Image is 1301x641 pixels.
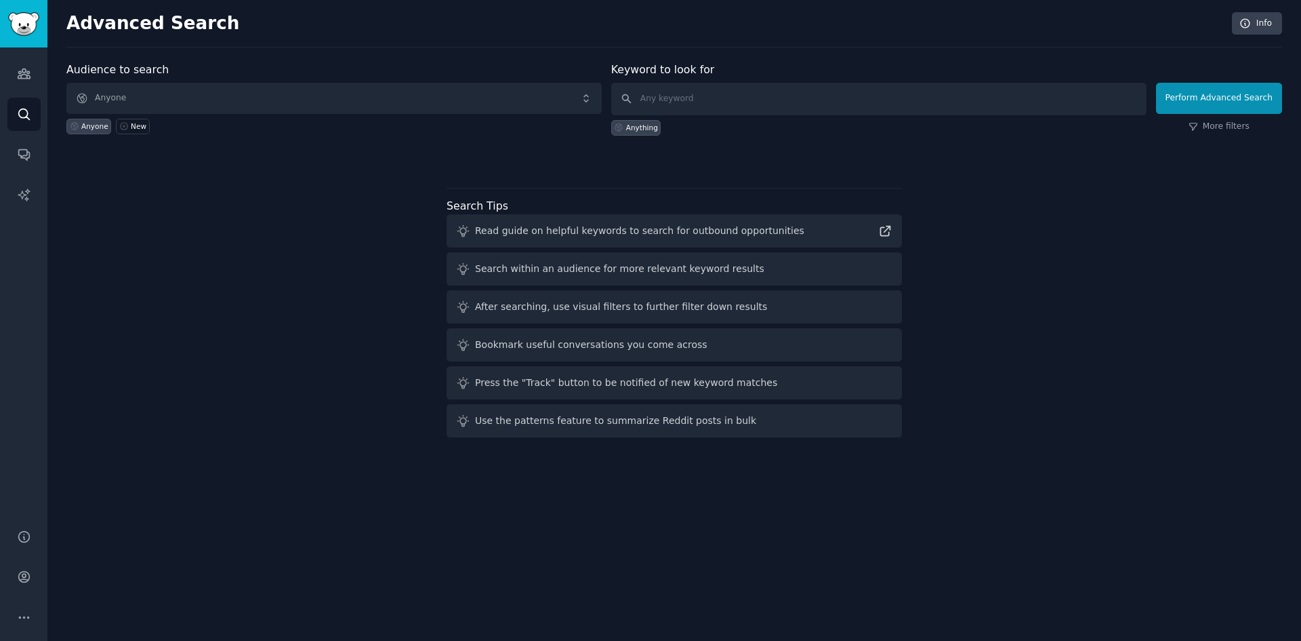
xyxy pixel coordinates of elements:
button: Perform Advanced Search [1156,83,1282,114]
img: GummySearch logo [8,12,39,36]
div: After searching, use visual filters to further filter down results [475,300,767,314]
div: Use the patterns feature to summarize Reddit posts in bulk [475,414,756,428]
div: Read guide on helpful keywords to search for outbound opportunities [475,224,804,238]
button: Anyone [66,83,602,114]
div: Anything [626,123,658,132]
input: Any keyword [611,83,1147,115]
a: More filters [1189,121,1250,133]
a: New [116,119,149,134]
label: Search Tips [447,199,508,212]
div: Bookmark useful conversations you come across [475,338,707,352]
div: Search within an audience for more relevant keyword results [475,262,764,276]
div: New [131,121,146,131]
a: Info [1232,12,1282,35]
label: Audience to search [66,63,169,76]
div: Anyone [81,121,108,131]
label: Keyword to look for [611,63,715,76]
div: Press the "Track" button to be notified of new keyword matches [475,376,777,390]
h2: Advanced Search [66,13,1224,35]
